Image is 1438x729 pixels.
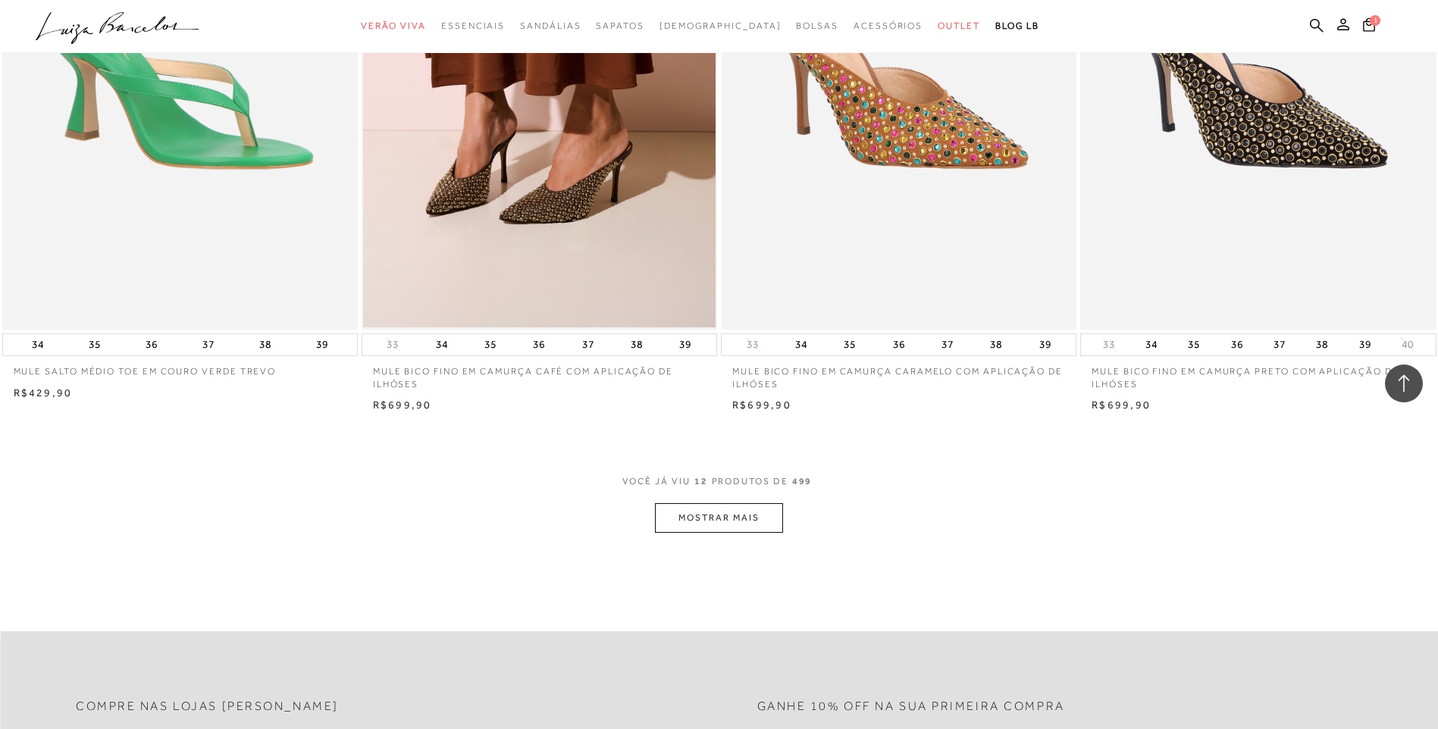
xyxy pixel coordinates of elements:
[312,334,333,355] button: 39
[520,12,581,40] a: categoryNavScreenReaderText
[480,334,501,355] button: 35
[1183,334,1205,355] button: 35
[659,12,782,40] a: noSubCategoriesText
[441,12,505,40] a: categoryNavScreenReaderText
[84,334,105,355] button: 35
[1397,337,1418,352] button: 40
[578,334,599,355] button: 37
[721,356,1076,391] a: MULE BICO FINO EM CAMURÇA CARAMELO COM APLICAÇÃO DE ILHÓSES
[361,20,426,31] span: Verão Viva
[854,20,923,31] span: Acessórios
[1141,334,1162,355] button: 34
[888,334,910,355] button: 36
[757,699,1065,714] h2: Ganhe 10% off na sua primeira compra
[622,475,691,488] span: VOCê JÁ VIU
[1227,334,1248,355] button: 36
[1311,334,1333,355] button: 38
[362,356,717,391] a: MULE BICO FINO EM CAMURÇA CAFÉ COM APLICAÇÃO DE ILHÓSES
[441,20,505,31] span: Essenciais
[839,334,860,355] button: 35
[995,12,1039,40] a: BLOG LB
[796,12,838,40] a: categoryNavScreenReaderText
[141,334,162,355] button: 36
[382,337,403,352] button: 33
[938,20,980,31] span: Outlet
[596,20,644,31] span: Sapatos
[1358,17,1380,37] button: 1
[1269,334,1290,355] button: 37
[431,334,453,355] button: 34
[76,699,339,714] h2: Compre nas lojas [PERSON_NAME]
[528,334,550,355] button: 36
[1355,334,1376,355] button: 39
[198,334,219,355] button: 37
[2,356,358,378] a: MULE SALTO MÉDIO TOE EM COURO VERDE TREVO
[255,334,276,355] button: 38
[675,334,696,355] button: 39
[796,20,838,31] span: Bolsas
[14,386,73,399] span: R$429,90
[995,20,1039,31] span: BLOG LB
[712,475,788,488] span: PRODUTOS DE
[1370,15,1380,26] span: 1
[937,334,958,355] button: 37
[27,334,49,355] button: 34
[791,334,812,355] button: 34
[373,399,432,411] span: R$699,90
[659,20,782,31] span: [DEMOGRAPHIC_DATA]
[596,12,644,40] a: categoryNavScreenReaderText
[1092,399,1151,411] span: R$699,90
[732,399,791,411] span: R$699,90
[1098,337,1120,352] button: 33
[938,12,980,40] a: categoryNavScreenReaderText
[1080,356,1436,391] a: MULE BICO FINO EM CAMURÇA PRETO COM APLICAÇÃO DE ILHÓSES
[985,334,1007,355] button: 38
[1035,334,1056,355] button: 39
[655,503,782,533] button: MOSTRAR MAIS
[792,475,813,503] span: 499
[854,12,923,40] a: categoryNavScreenReaderText
[361,12,426,40] a: categoryNavScreenReaderText
[742,337,763,352] button: 33
[694,475,708,503] span: 12
[520,20,581,31] span: Sandálias
[626,334,647,355] button: 38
